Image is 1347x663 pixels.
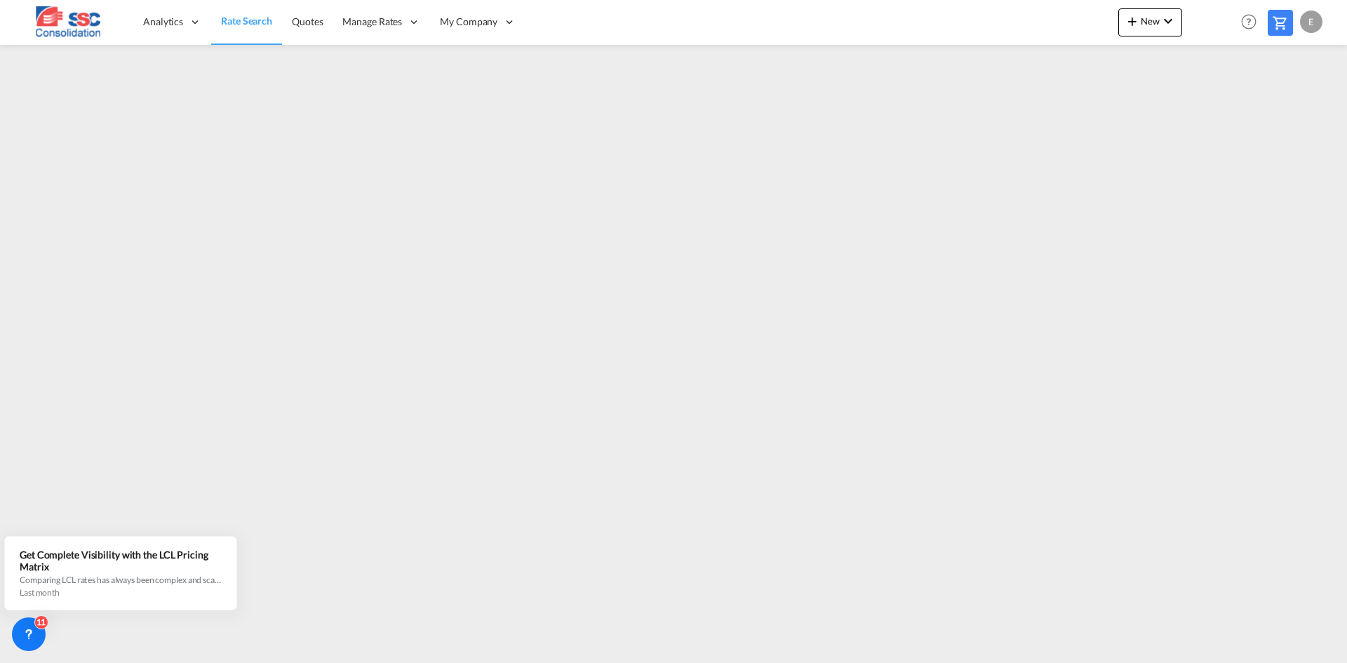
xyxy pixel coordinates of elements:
[292,15,323,27] span: Quotes
[1160,13,1177,29] md-icon: icon-chevron-down
[1237,10,1261,34] span: Help
[1300,11,1322,33] div: E
[1124,15,1177,27] span: New
[221,15,272,27] span: Rate Search
[1124,13,1141,29] md-icon: icon-plus 400-fg
[21,6,116,38] img: 37d256205c1f11ecaa91a72466fb0159.png
[342,15,402,29] span: Manage Rates
[143,15,183,29] span: Analytics
[1237,10,1268,35] div: Help
[440,15,497,29] span: My Company
[1118,8,1182,36] button: icon-plus 400-fgNewicon-chevron-down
